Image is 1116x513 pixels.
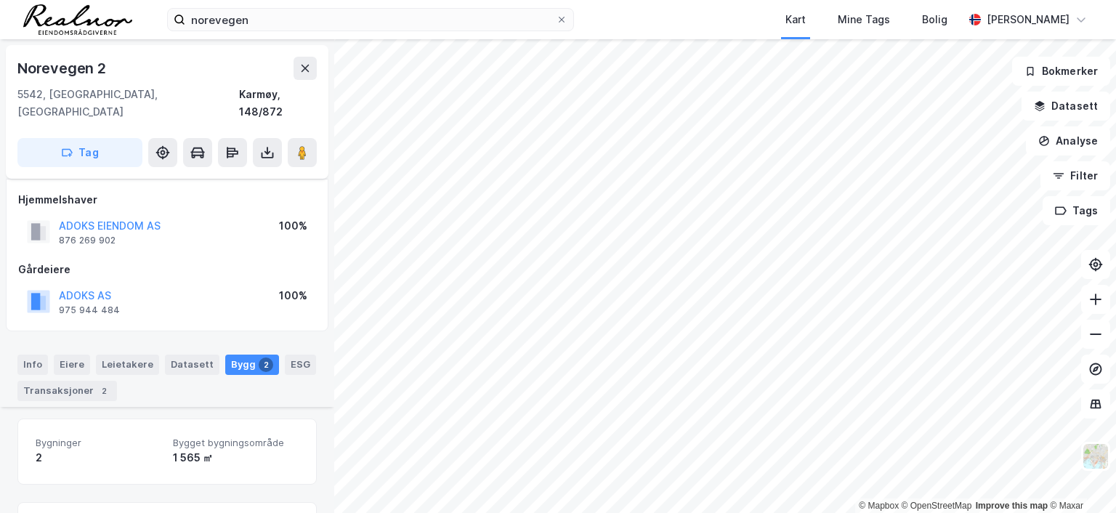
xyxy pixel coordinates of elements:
[96,355,159,375] div: Leietakere
[17,57,109,80] div: Norevegen 2
[173,437,299,449] span: Bygget bygningsområde
[239,86,317,121] div: Karmøy, 148/872
[279,217,307,235] div: 100%
[1012,57,1110,86] button: Bokmerker
[859,501,899,511] a: Mapbox
[922,11,947,28] div: Bolig
[1040,161,1110,190] button: Filter
[18,191,316,209] div: Hjemmelshaver
[1043,443,1116,513] iframe: Chat Widget
[17,355,48,375] div: Info
[59,235,116,246] div: 876 269 902
[902,501,972,511] a: OpenStreetMap
[1082,443,1109,470] img: Z
[279,287,307,304] div: 100%
[36,449,161,466] div: 2
[17,138,142,167] button: Tag
[838,11,890,28] div: Mine Tags
[36,437,161,449] span: Bygninger
[1026,126,1110,155] button: Analyse
[97,384,111,398] div: 2
[54,355,90,375] div: Eiere
[1043,196,1110,225] button: Tags
[285,355,316,375] div: ESG
[17,86,239,121] div: 5542, [GEOGRAPHIC_DATA], [GEOGRAPHIC_DATA]
[976,501,1048,511] a: Improve this map
[1043,443,1116,513] div: Kontrollprogram for chat
[1022,92,1110,121] button: Datasett
[225,355,279,375] div: Bygg
[23,4,132,35] img: realnor-logo.934646d98de889bb5806.png
[59,304,120,316] div: 975 944 484
[17,381,117,401] div: Transaksjoner
[173,449,299,466] div: 1 565 ㎡
[785,11,806,28] div: Kart
[259,358,273,372] div: 2
[185,9,556,31] input: Søk på adresse, matrikkel, gårdeiere, leietakere eller personer
[18,261,316,278] div: Gårdeiere
[165,355,219,375] div: Datasett
[987,11,1069,28] div: [PERSON_NAME]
